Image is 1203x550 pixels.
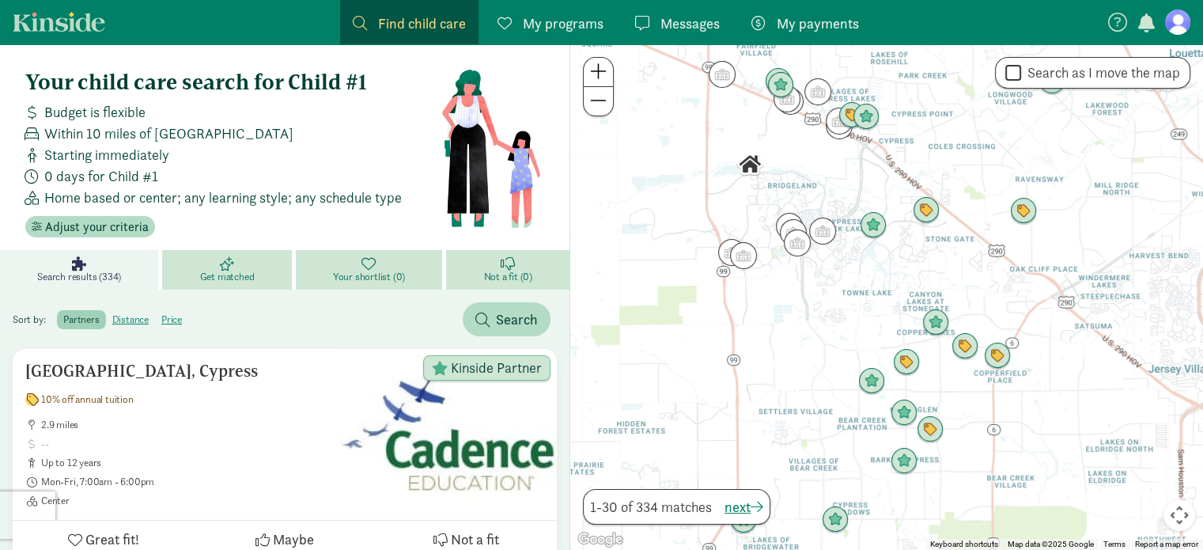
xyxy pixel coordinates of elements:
label: Search as I move the map [1021,63,1180,82]
a: Terms [1103,540,1125,548]
a: Not a fit (0) [446,250,569,290]
div: Click to see details [730,242,757,269]
label: price [155,310,188,329]
div: Click to see details [922,309,949,336]
img: Google [574,529,626,550]
span: Mon-Fri, 7:00am - 6:00pm [41,476,327,488]
span: My programs [523,13,603,34]
span: up to 12 years [41,457,327,469]
span: Not a fit (0) [483,271,532,283]
div: Click to see details [1038,68,1065,95]
div: Click to see details [860,212,887,239]
div: Click to see details [838,102,865,129]
div: Click to see details [826,108,853,135]
label: distance [106,310,155,329]
a: Report a map error [1135,540,1198,548]
div: Click to see details [804,78,831,105]
div: Click to see details [776,213,803,240]
div: Click to see details [784,229,811,256]
button: next [724,496,763,518]
div: Click to see details [917,416,944,443]
span: 0 days for Child #1 [44,165,158,187]
span: 1-30 of 334 matches [590,496,712,518]
span: Starting immediately [44,144,169,165]
div: Click to see details [765,68,792,95]
span: Maybe [273,529,314,550]
div: Click to see details [1010,198,1037,225]
button: Map camera controls [1163,499,1195,531]
span: Not a fit [451,529,499,550]
div: Click to see details [891,400,917,427]
div: Click to see details [774,85,800,112]
span: Center [41,495,327,507]
button: Keyboard shortcuts [930,539,998,550]
div: Click to see details [809,218,836,245]
div: Click to see details [951,333,978,360]
div: Click to see details [913,197,940,224]
button: Adjust your criteria [25,216,155,238]
div: Click to see details [709,61,736,88]
div: Click to see details [891,448,917,475]
a: Open this area in Google Maps (opens a new window) [574,529,626,550]
span: Sort by: [13,313,55,326]
div: Click to see details [893,349,920,376]
label: partners [57,310,105,329]
a: Kinside [13,12,105,32]
span: Search [496,309,538,330]
div: Click to see details [777,88,804,115]
span: Home based or center; any learning style; any schedule type [44,187,402,208]
span: Messages [660,13,720,34]
div: Click to see details [826,112,853,139]
span: Budget is flexible [44,101,146,123]
h4: Your child care search for Child #1 [25,70,441,95]
span: Get matched [200,271,255,283]
span: Within 10 miles of [GEOGRAPHIC_DATA] [44,123,293,144]
span: Your shortlist (0) [333,271,405,283]
span: My payments [777,13,859,34]
div: Click to see details [984,343,1011,370]
div: Click to see details [822,506,849,533]
span: 2.9 miles [41,419,327,431]
div: Click to see details [736,151,763,178]
span: Find child care [378,13,466,34]
div: Click to see details [718,239,745,266]
a: Get matched [162,250,295,290]
span: Map data ©2025 Google [1008,540,1094,548]
div: Click to see details [780,219,807,246]
div: Click to see details [853,104,880,131]
div: Click to see details [767,72,794,99]
span: Great fit! [85,529,139,550]
a: Your shortlist (0) [296,250,447,290]
h5: [GEOGRAPHIC_DATA], Cypress [25,362,327,381]
span: 10% off annual tuition [41,393,134,406]
button: Search [463,302,550,336]
span: Search results (334) [37,271,121,283]
span: Adjust your criteria [45,218,149,237]
span: Kinside Partner [451,361,542,375]
div: Click to see details [858,368,885,395]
